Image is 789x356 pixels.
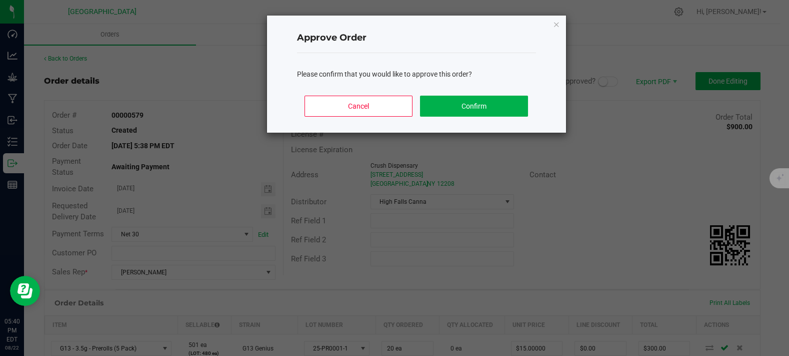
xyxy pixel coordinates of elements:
[304,96,412,117] button: Cancel
[10,276,40,306] iframe: Resource center
[297,69,536,80] div: Please confirm that you would like to approve this order?
[420,96,527,117] button: Confirm
[553,18,560,30] button: Close
[297,32,536,45] h4: Approve Order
